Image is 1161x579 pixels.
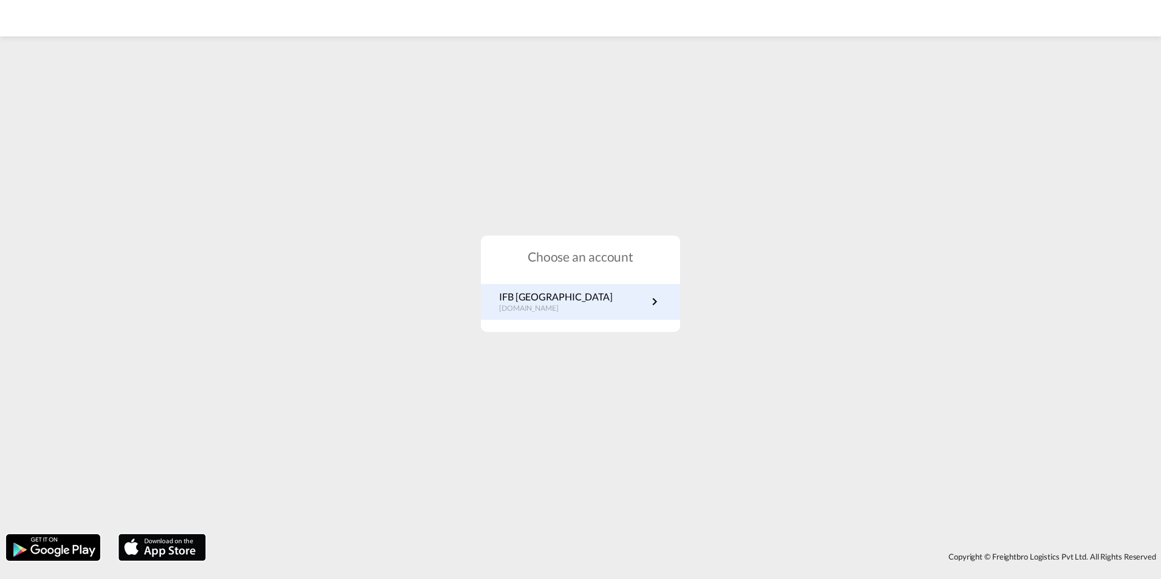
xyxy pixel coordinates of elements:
md-icon: icon-chevron-right [647,294,662,309]
p: IFB [GEOGRAPHIC_DATA] [499,290,613,303]
a: IFB [GEOGRAPHIC_DATA][DOMAIN_NAME] [499,290,662,314]
h1: Choose an account [481,248,680,265]
img: google.png [5,533,101,562]
img: apple.png [117,533,207,562]
p: [DOMAIN_NAME] [499,303,613,314]
div: Copyright © Freightbro Logistics Pvt Ltd. All Rights Reserved [212,546,1161,567]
